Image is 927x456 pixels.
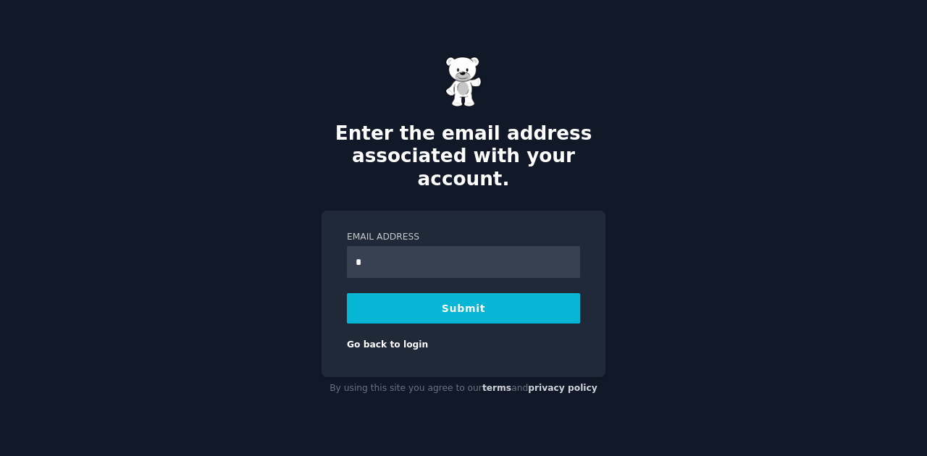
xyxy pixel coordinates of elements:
[347,293,580,324] button: Submit
[445,56,482,107] img: Gummy Bear
[482,383,511,393] a: terms
[347,339,428,350] a: Go back to login
[322,122,605,191] h2: Enter the email address associated with your account.
[347,231,580,244] label: Email Address
[322,377,605,400] div: By using this site you agree to our and
[528,383,597,393] a: privacy policy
